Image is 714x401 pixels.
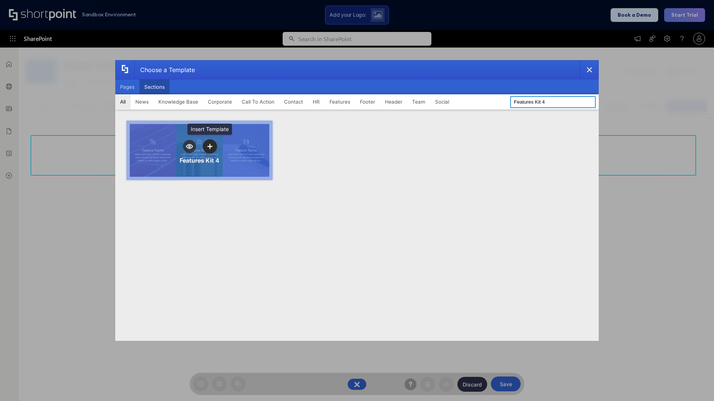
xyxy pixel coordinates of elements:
button: Corporate [203,94,237,109]
button: Knowledge Base [154,94,203,109]
div: Choose a Template [134,61,195,79]
button: News [131,94,154,109]
div: template selector [115,60,599,341]
div: Features Kit 4 [180,157,219,164]
button: Pages [115,79,139,94]
button: Sections [139,79,170,94]
button: Contact [279,94,308,109]
button: Social [430,94,454,109]
input: Search [510,96,596,108]
button: HR [308,94,325,109]
iframe: Chat Widget [677,365,714,401]
button: Features [325,94,355,109]
button: Team [407,94,430,109]
button: Header [380,94,407,109]
button: All [115,94,131,109]
button: Call To Action [237,94,279,109]
button: Footer [355,94,380,109]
